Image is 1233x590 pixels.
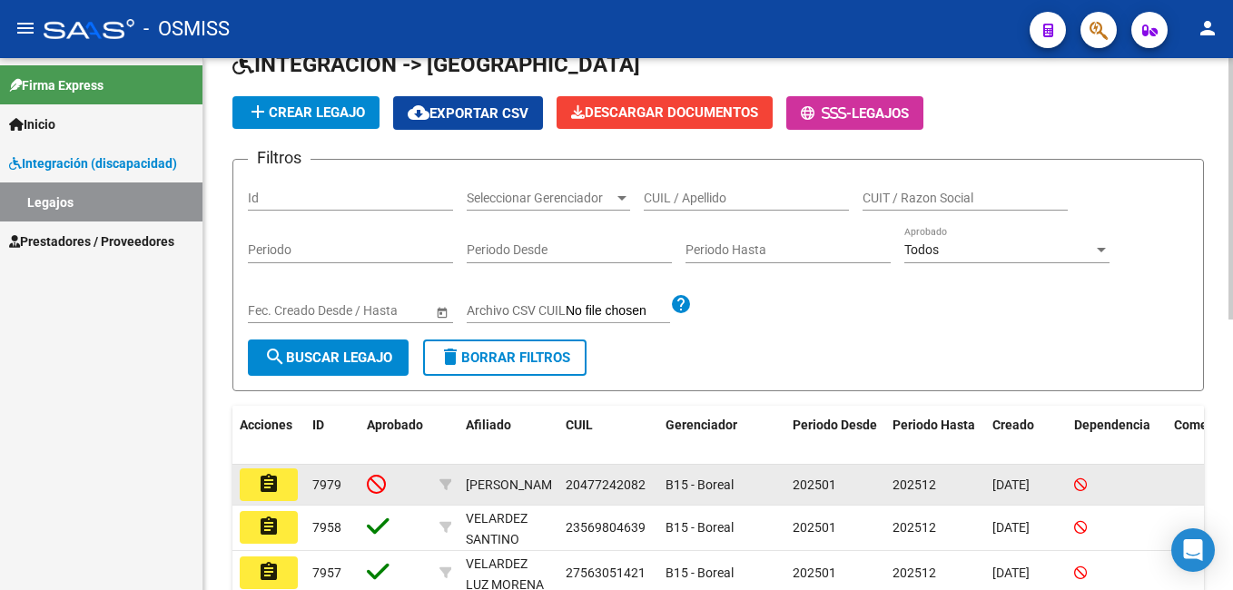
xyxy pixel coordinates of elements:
[466,418,511,432] span: Afiliado
[992,520,1030,535] span: [DATE]
[466,508,551,570] div: VELARDEZ SANTINO URIEL
[1067,406,1167,466] datatable-header-cell: Dependencia
[439,349,570,366] span: Borrar Filtros
[9,231,174,251] span: Prestadores / Proveedores
[566,520,646,535] span: 23569804639
[893,520,936,535] span: 202512
[785,406,885,466] datatable-header-cell: Periodo Desde
[985,406,1067,466] datatable-header-cell: Creado
[247,101,269,123] mat-icon: add
[793,565,836,580] span: 202501
[666,565,734,580] span: B15 - Boreal
[248,303,314,319] input: Fecha inicio
[670,293,692,315] mat-icon: help
[467,303,566,318] span: Archivo CSV CUIL
[1197,17,1218,39] mat-icon: person
[232,52,640,77] span: INTEGRACION -> [GEOGRAPHIC_DATA]
[566,418,593,432] span: CUIL
[893,565,936,580] span: 202512
[992,565,1030,580] span: [DATE]
[904,242,939,257] span: Todos
[258,561,280,583] mat-icon: assignment
[408,102,429,123] mat-icon: cloud_download
[801,105,852,122] span: -
[258,516,280,537] mat-icon: assignment
[232,96,380,129] button: Crear Legajo
[423,339,587,376] button: Borrar Filtros
[408,105,528,122] span: Exportar CSV
[793,418,877,432] span: Periodo Desde
[466,475,563,496] div: [PERSON_NAME]
[360,406,432,466] datatable-header-cell: Aprobado
[893,477,936,492] span: 202512
[258,473,280,495] mat-icon: assignment
[393,96,543,130] button: Exportar CSV
[9,153,177,173] span: Integración (discapacidad)
[247,104,365,121] span: Crear Legajo
[330,303,419,319] input: Fecha fin
[15,17,36,39] mat-icon: menu
[1074,418,1150,432] span: Dependencia
[658,406,785,466] datatable-header-cell: Gerenciador
[666,520,734,535] span: B15 - Boreal
[467,191,614,206] span: Seleccionar Gerenciador
[571,104,758,121] span: Descargar Documentos
[9,75,104,95] span: Firma Express
[992,418,1034,432] span: Creado
[305,406,360,466] datatable-header-cell: ID
[852,105,909,122] span: Legajos
[240,418,292,432] span: Acciones
[312,477,341,492] span: 7979
[248,339,409,376] button: Buscar Legajo
[312,418,324,432] span: ID
[558,406,658,466] datatable-header-cell: CUIL
[793,477,836,492] span: 202501
[143,9,230,49] span: - OSMISS
[248,145,311,171] h3: Filtros
[264,349,392,366] span: Buscar Legajo
[432,302,451,321] button: Open calendar
[1171,528,1215,572] div: Open Intercom Messenger
[885,406,985,466] datatable-header-cell: Periodo Hasta
[557,96,773,129] button: Descargar Documentos
[232,406,305,466] datatable-header-cell: Acciones
[566,477,646,492] span: 20477242082
[312,520,341,535] span: 7958
[893,418,975,432] span: Periodo Hasta
[312,565,341,580] span: 7957
[666,418,737,432] span: Gerenciador
[786,96,923,130] button: -Legajos
[793,520,836,535] span: 202501
[367,418,423,432] span: Aprobado
[9,114,55,134] span: Inicio
[459,406,558,466] datatable-header-cell: Afiliado
[264,346,286,368] mat-icon: search
[439,346,461,368] mat-icon: delete
[992,477,1030,492] span: [DATE]
[566,565,646,580] span: 27563051421
[566,303,670,320] input: Archivo CSV CUIL
[666,477,734,492] span: B15 - Boreal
